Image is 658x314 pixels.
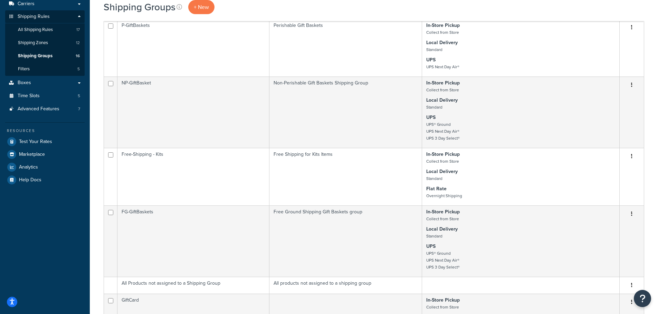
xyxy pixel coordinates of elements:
span: Boxes [18,80,31,86]
span: 5 [78,93,80,99]
a: Shipping Rules [5,10,85,23]
span: Carriers [18,1,35,7]
span: + New [194,3,209,11]
td: Non-Perishable Gift Baskets Shipping Group [269,77,422,148]
span: Test Your Rates [19,139,52,145]
strong: In-Store Pickup [426,296,460,304]
a: Boxes [5,77,85,89]
strong: Local Delivery [426,97,458,104]
small: Overnight Shipping [426,193,462,199]
span: 17 [76,27,80,33]
small: Standard [426,104,442,110]
td: Free-Shipping - Kits [117,148,269,205]
strong: In-Store Pickup [426,79,460,87]
small: Collect from Store [426,87,459,93]
span: Shipping Rules [18,14,50,20]
span: 7 [78,106,80,112]
li: Filters [5,63,85,75]
small: Collect from Store [426,304,459,310]
small: UPS® Ground UPS Next Day Air® UPS 3 Day Select® [426,250,460,270]
a: Filters 5 [5,63,85,75]
span: Advanced Features [18,106,59,112]
button: Open Resource Center [634,290,651,307]
a: Time Slots 5 [5,90,85,102]
a: Help Docs [5,174,85,186]
small: Collect from Store [426,29,459,36]
span: Analytics [19,164,38,170]
td: All Products not assigned to a Shipping Group [117,277,269,294]
strong: In-Store Pickup [426,151,460,158]
strong: UPS [426,243,436,250]
a: Shipping Groups 16 [5,50,85,62]
small: Collect from Store [426,216,459,222]
td: Perishable Gift Baskets [269,19,422,77]
small: UPS® Ground UPS Next Day Air® UPS 3 Day Select® [426,121,460,141]
a: Marketplace [5,148,85,161]
strong: UPS [426,56,436,63]
strong: Local Delivery [426,168,458,175]
span: Shipping Zones [18,40,48,46]
td: P-GiftBaskets [117,19,269,77]
div: Resources [5,128,85,134]
li: Time Slots [5,90,85,102]
span: Shipping Groups [18,53,53,59]
strong: In-Store Pickup [426,22,460,29]
strong: In-Store Pickup [426,208,460,215]
span: All Shipping Rules [18,27,53,33]
small: Standard [426,47,442,53]
td: NP-GiftBasket [117,77,269,148]
li: Advanced Features [5,103,85,115]
a: Shipping Zones 12 [5,37,85,49]
span: Marketplace [19,152,45,158]
td: Free Shipping for Kits Items [269,148,422,205]
strong: UPS [426,114,436,121]
span: Time Slots [18,93,40,99]
a: Advanced Features 7 [5,103,85,115]
li: Shipping Groups [5,50,85,62]
span: Help Docs [19,177,41,183]
span: Filters [18,66,30,72]
a: All Shipping Rules 17 [5,23,85,36]
strong: Local Delivery [426,225,458,233]
a: Analytics [5,161,85,173]
h1: Shipping Groups [104,0,175,14]
li: Shipping Rules [5,10,85,76]
small: Collect from Store [426,158,459,164]
span: 12 [76,40,80,46]
small: Standard [426,175,442,182]
li: All Shipping Rules [5,23,85,36]
strong: Local Delivery [426,39,458,46]
small: UPS Next Day Air® [426,64,459,70]
td: FG-GiftBaskets [117,205,269,277]
span: 16 [76,53,80,59]
strong: Flat Rate [426,185,447,192]
span: 5 [77,66,80,72]
td: Free Ground Shipping Gift Baskets group [269,205,422,277]
small: Standard [426,233,442,239]
td: All products not assigned to a shipping group [269,277,422,294]
a: Test Your Rates [5,135,85,148]
li: Shipping Zones [5,37,85,49]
